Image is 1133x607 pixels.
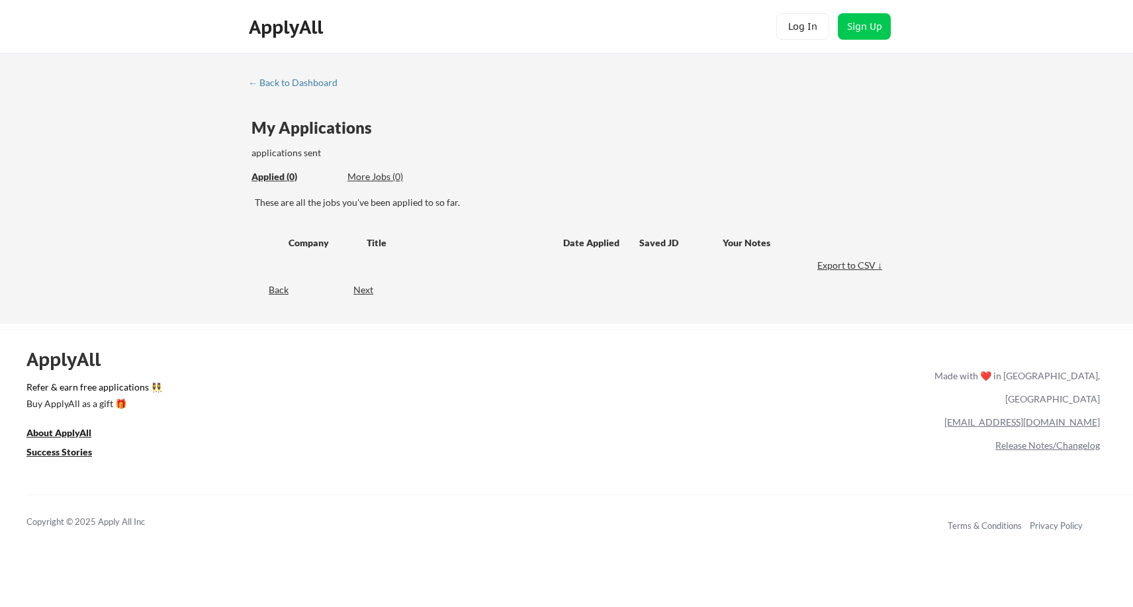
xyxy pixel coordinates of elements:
[347,170,445,184] div: These are job applications we think you'd be a good fit for, but couldn't apply you to automatica...
[248,77,347,91] a: ← Back to Dashboard
[948,520,1022,531] a: Terms & Conditions
[563,236,621,250] div: Date Applied
[26,516,179,529] div: Copyright © 2025 Apply All Inc
[995,440,1100,451] a: Release Notes/Changelog
[26,445,110,461] a: Success Stories
[776,13,829,40] button: Log In
[251,120,383,136] div: My Applications
[353,283,388,297] div: Next
[289,236,355,250] div: Company
[929,364,1100,410] div: Made with ❤️ in [GEOGRAPHIC_DATA], [GEOGRAPHIC_DATA]
[26,383,658,397] a: Refer & earn free applications 👯‍♀️
[347,170,445,183] div: More Jobs (0)
[838,13,891,40] button: Sign Up
[944,416,1100,428] a: [EMAIL_ADDRESS][DOMAIN_NAME]
[251,170,338,184] div: These are all the jobs you've been applied to so far.
[26,348,116,371] div: ApplyAll
[817,259,885,272] div: Export to CSV ↓
[255,196,885,209] div: These are all the jobs you've been applied to so far.
[723,236,874,250] div: Your Notes
[26,446,92,457] u: Success Stories
[26,426,110,442] a: About ApplyAll
[26,399,159,408] div: Buy ApplyAll as a gift 🎁
[251,170,338,183] div: Applied (0)
[248,78,347,87] div: ← Back to Dashboard
[639,230,723,254] div: Saved JD
[26,397,159,413] a: Buy ApplyAll as a gift 🎁
[251,146,508,160] div: applications sent
[367,236,551,250] div: Title
[1030,520,1083,531] a: Privacy Policy
[249,16,327,38] div: ApplyAll
[248,283,289,297] div: Back
[26,427,91,438] u: About ApplyAll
